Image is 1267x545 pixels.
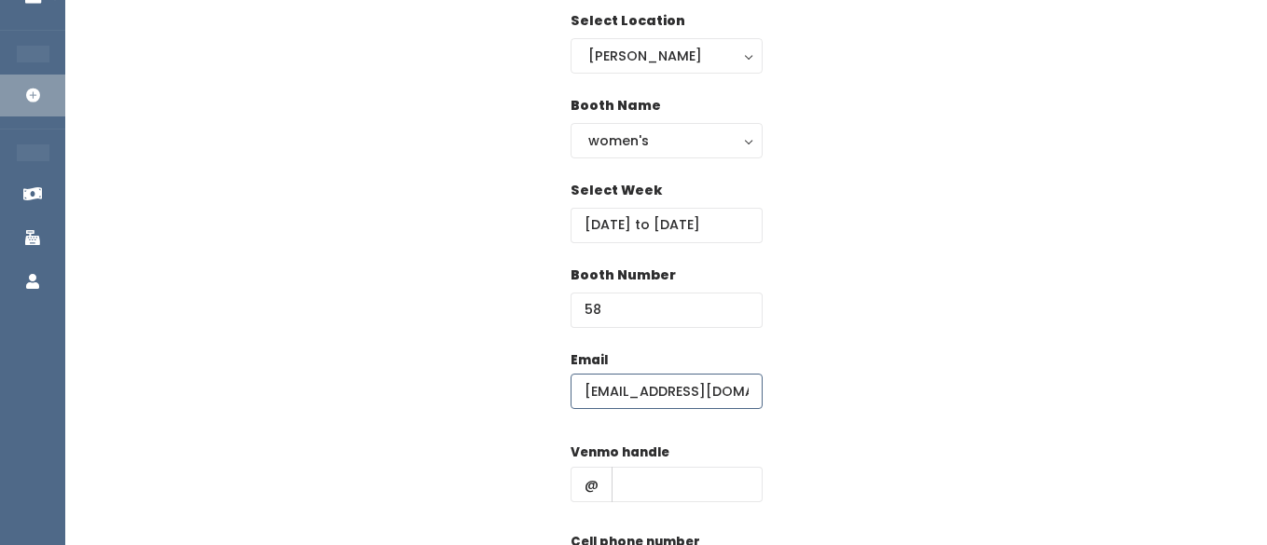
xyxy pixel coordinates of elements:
div: [PERSON_NAME] [588,46,745,66]
button: women's [571,123,763,158]
span: @ [571,467,613,502]
label: Select Week [571,181,662,200]
label: Booth Name [571,96,661,116]
label: Venmo handle [571,443,669,462]
label: Email [571,351,608,370]
div: women's [588,130,745,151]
input: Booth Number [571,293,763,328]
input: Select week [571,208,763,243]
input: @ . [571,374,763,409]
label: Select Location [571,11,685,31]
label: Booth Number [571,266,676,285]
button: [PERSON_NAME] [571,38,763,74]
